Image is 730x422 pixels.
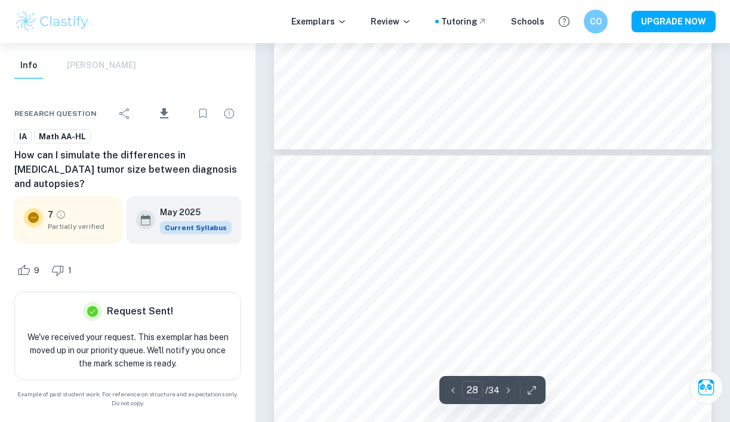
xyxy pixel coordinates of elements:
[217,102,241,126] div: Report issue
[554,11,574,32] button: Help and Feedback
[48,208,53,221] p: 7
[689,371,723,404] button: Ask Clai
[48,261,78,280] div: Dislike
[191,102,215,126] div: Bookmark
[14,108,97,119] span: Research question
[34,129,91,144] a: Math AA-HL
[48,221,112,232] span: Partially verified
[584,10,608,33] button: CO
[15,131,31,143] span: IA
[24,331,231,370] p: We've received your request. This exemplar has been moved up in our priority queue. We'll notify ...
[14,53,43,79] button: Info
[113,102,137,126] div: Share
[14,148,241,191] h6: How can I simulate the differences in [MEDICAL_DATA] tumor size between diagnosis and autopsies?
[160,206,222,219] h6: May 2025
[632,11,716,32] button: UPGRADE NOW
[371,15,411,28] p: Review
[107,304,173,319] h6: Request Sent!
[160,221,232,234] div: This exemplar is based on the current syllabus. Feel free to refer to it for inspiration/ideas wh...
[139,98,189,129] div: Download
[511,15,544,28] a: Schools
[14,390,241,408] span: Example of past student work. For reference on structure and expectations only. Do not copy.
[61,265,78,277] span: 1
[56,209,66,220] a: Grade partially verified
[35,131,90,143] span: Math AA-HL
[14,261,46,280] div: Like
[441,15,487,28] a: Tutoring
[589,15,603,28] h6: CO
[27,265,46,277] span: 9
[485,384,500,397] p: / 34
[14,10,90,33] img: Clastify logo
[14,129,32,144] a: IA
[160,221,232,234] span: Current Syllabus
[291,15,347,28] p: Exemplars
